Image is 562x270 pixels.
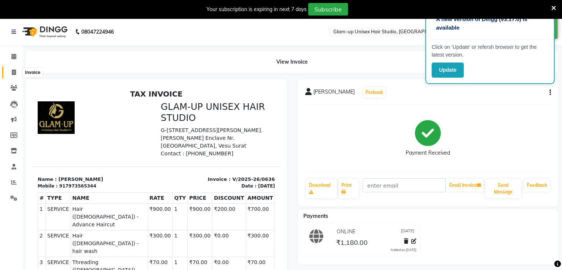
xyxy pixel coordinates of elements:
td: ₹300.00 [212,144,241,171]
td: SERVICE [12,117,37,144]
span: Threading ([DEMOGRAPHIC_DATA]) - eyebrows threading [39,172,113,195]
span: ₹1,180.00 [336,238,367,249]
th: AMOUNT [212,106,241,117]
td: ₹50.00 [154,197,179,224]
span: [PERSON_NAME] [313,88,355,98]
td: ₹0.00 [179,197,212,224]
td: ₹70.00 [154,171,179,197]
h2: TAX INVOICE [4,3,242,12]
td: 2 [5,144,13,171]
td: ₹50.00 [212,197,241,224]
td: SERVICE [12,144,37,171]
td: ₹70.00 [115,171,139,197]
span: ONLINE [336,228,355,236]
span: Hair ([DEMOGRAPHIC_DATA]) - Advance Haircut [39,119,113,142]
td: SERVICE [12,171,37,197]
button: Email Invoice [446,179,484,192]
td: SERVICE [12,197,37,224]
td: 1 [139,144,154,171]
td: 1 [139,224,154,250]
td: ₹900.00 [115,117,139,144]
p: G-[STREET_ADDRESS][PERSON_NAME]. [PERSON_NAME] Enclave Nr. [GEOGRAPHIC_DATA], Vesu Surat [127,40,242,63]
td: ₹300.00 [154,144,179,171]
th: TYPE [12,106,37,117]
span: Hair ([DEMOGRAPHIC_DATA]) - hair wash [39,145,113,169]
div: Invoice [23,68,42,77]
td: ₹0.00 [179,224,212,250]
img: logo [19,21,69,42]
td: ₹700.00 [212,117,241,144]
span: Payments [303,213,328,219]
td: ₹70.00 [212,171,241,197]
td: ₹0.00 [179,171,212,197]
th: NAME [37,106,115,117]
span: [DATE] [401,228,415,236]
div: 917973565344 [26,96,63,103]
td: ₹200.00 [179,117,212,144]
span: Threading ([DEMOGRAPHIC_DATA]) - forehead thrreading [39,199,113,222]
p: Name : [PERSON_NAME] [4,89,119,97]
div: [DATE] [225,96,242,103]
th: PRICE [154,106,179,117]
div: Added on [DATE] [391,247,416,253]
td: ₹30.00 [115,224,139,250]
td: ₹30.00 [154,224,179,250]
span: Threading ([DEMOGRAPHIC_DATA]) - Upper Lips Threading [39,225,113,249]
button: Update [432,63,464,78]
th: RATE [115,106,139,117]
input: enter email [362,178,446,192]
th: DISCOUNT [179,106,212,117]
p: Contact : [PHONE_NUMBER] [127,63,242,71]
p: A new version of Dingg (v3.17.0) is available [436,15,544,32]
td: ₹300.00 [115,144,139,171]
td: ₹50.00 [115,197,139,224]
th: # [5,106,13,117]
td: 1 [139,171,154,197]
b: 08047224946 [81,21,114,42]
td: ₹900.00 [154,117,179,144]
div: Payment Received [406,149,450,157]
div: Your subscription is expiring in next 7 days [207,6,307,13]
td: 1 [139,117,154,144]
td: 1 [5,117,13,144]
td: ₹0.00 [179,144,212,171]
div: Date : [208,96,223,103]
button: Prebook [364,87,385,98]
a: Download [306,179,337,198]
td: 1 [139,197,154,224]
td: 5 [5,224,13,250]
p: Invoice : V/2025-26/0636 [127,89,242,97]
h3: GLAM-UP UNISEX HAIR STUDIO [127,15,242,37]
div: View Invoice [26,51,558,73]
th: QTY [139,106,154,117]
td: ₹30.00 [212,224,241,250]
button: Send Message [485,179,521,198]
div: Mobile : [4,96,24,103]
td: 4 [5,197,13,224]
a: Print [338,179,359,198]
td: SERVICE [12,224,37,250]
td: 3 [5,171,13,197]
a: Feedback [524,179,550,192]
button: Subscribe [308,3,348,16]
p: Click on ‘Update’ or refersh browser to get the latest version. [432,43,548,59]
